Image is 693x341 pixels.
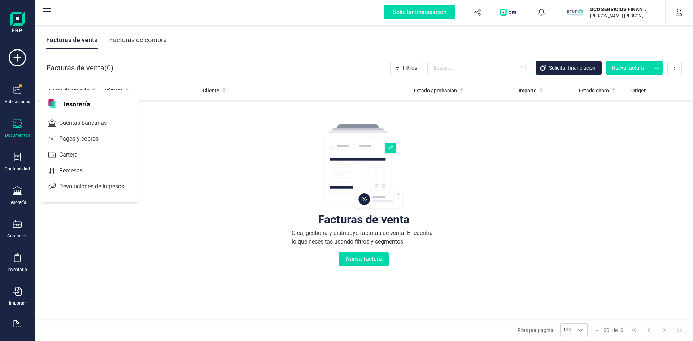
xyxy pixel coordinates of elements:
button: Solicitar financiación [375,1,464,24]
span: Origen [631,87,647,94]
div: Filas por página: [518,323,588,337]
div: Importar [9,300,26,306]
div: Facturas de venta ( ) [47,61,113,75]
div: Validaciones [5,99,30,105]
div: Contabilidad [5,166,30,172]
button: First Page [627,323,641,337]
button: Next Page [658,323,671,337]
span: 0 [620,327,623,334]
button: Logo de OPS [496,1,523,24]
span: Cliente [203,87,219,94]
div: Solicitar financiación [384,5,455,19]
button: Last Page [673,323,687,337]
div: Documentos [5,132,30,138]
span: Solicitar financiación [549,64,596,71]
span: Cartera [56,150,91,159]
button: Previous Page [642,323,656,337]
img: img-empty-table.svg [324,123,404,210]
div: Inventario [8,267,27,272]
span: Número [104,87,123,94]
span: Remesas [56,166,96,175]
span: Tesorería [58,99,95,108]
span: de [612,327,618,334]
div: Contactos [7,233,27,239]
span: Cuentas bancarias [56,119,120,127]
button: Nueva factura [339,252,389,266]
span: Estado aprobación [414,87,457,94]
span: Pagos y cobros [56,135,112,143]
img: Logo de OPS [500,9,519,16]
span: Devoluciones de ingresos [56,182,137,191]
div: Crea, gestiona y distribuye facturas de venta. Encuentra lo que necesitas usando filtros y segmen... [292,229,436,246]
div: Tesorería [9,200,26,205]
div: Facturas de venta [318,216,410,223]
span: 1 [590,327,593,334]
button: Solicitar financiación [536,61,602,75]
div: Facturas de compra [109,31,167,49]
div: - [590,327,623,334]
p: [PERSON_NAME] [PERSON_NAME] [590,13,648,19]
div: Facturas de venta [46,31,98,49]
span: Fecha de emisión [49,87,90,94]
p: SCD SERVICIOS FINANCIEROS SL [590,6,648,13]
img: Logo Finanedi [10,12,25,35]
img: SC [567,4,583,20]
input: Buscar... [427,61,531,75]
span: Filtros [403,64,417,71]
button: SCSCD SERVICIOS FINANCIEROS SL[PERSON_NAME] [PERSON_NAME] [564,1,657,24]
span: 100 [601,327,609,334]
button: Filtros [390,61,423,75]
span: 100 [561,324,574,337]
span: 0 [107,63,111,73]
span: Estado cobro [579,87,609,94]
span: Importe [519,87,537,94]
button: Nueva factura [606,61,650,75]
